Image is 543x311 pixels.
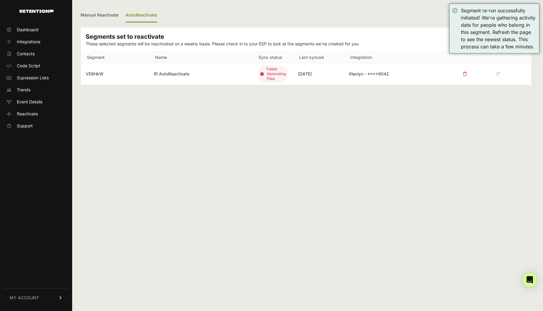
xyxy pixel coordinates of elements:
[4,288,69,307] a: MY ACCOUNT
[4,25,69,35] a: Dashboard
[10,295,39,301] span: MY ACCOUNT
[461,7,536,50] div: Segment re-run successfully initiated! We're gathering activity data for people who belong in thi...
[344,52,458,63] th: Integration
[17,51,35,57] span: Contacts
[4,97,69,107] a: Event Details
[149,63,253,85] td: R! AutoReactivate
[81,8,118,23] a: Manual Reactivate
[126,8,157,23] div: AutoReactivate
[17,63,40,69] span: Code Script
[293,52,344,63] th: Last synced
[81,63,149,85] td: VE9HkW
[523,273,537,287] div: Open Intercom Messenger
[86,41,359,47] p: These selected segments will be reactivated on a weekly basis. Please check in to your ESP to loo...
[4,37,69,47] a: Integrations
[17,123,33,129] span: Support
[4,85,69,95] a: Trends
[86,32,359,41] h3: Segments set to reactivate
[4,109,69,119] a: Reactivate
[4,61,69,71] a: Code Script
[293,63,344,85] td: [DATE]
[257,66,288,82] div: Failed generating files
[17,87,30,93] span: Trends
[17,39,40,45] span: Integrations
[17,27,38,33] span: Dashboard
[4,73,69,83] a: Supression Lists
[4,121,69,131] a: Support
[17,99,42,105] span: Event Details
[4,49,69,59] a: Contacts
[17,111,38,117] span: Reactivate
[253,52,293,63] th: Sync status
[20,10,54,13] img: Retention.com
[81,52,149,63] th: Segment
[17,75,49,81] span: Supression Lists
[149,52,253,63] th: Name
